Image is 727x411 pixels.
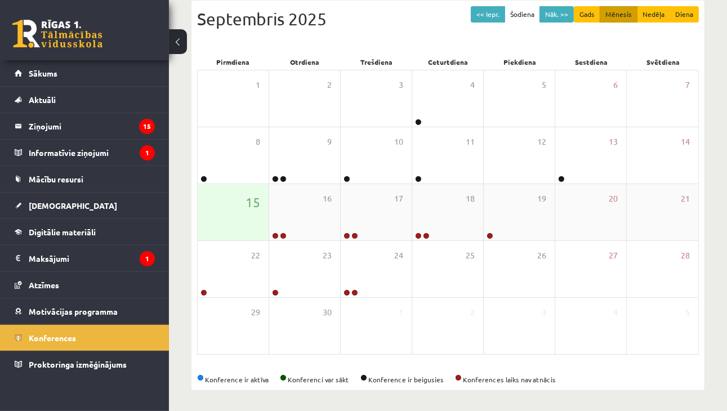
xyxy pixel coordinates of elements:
button: Mēnesis [600,6,637,23]
span: 15 [246,193,260,212]
legend: Ziņojumi [29,113,155,139]
a: [DEMOGRAPHIC_DATA] [15,193,155,218]
span: 29 [251,306,260,319]
div: Pirmdiena [197,54,269,70]
div: Trešdiena [341,54,412,70]
span: Motivācijas programma [29,306,118,316]
span: 5 [685,306,690,319]
span: 3 [399,79,403,91]
span: 4 [470,79,475,91]
i: 15 [139,119,155,134]
span: 1 [399,306,403,319]
a: Aktuāli [15,87,155,113]
legend: Informatīvie ziņojumi [29,140,155,166]
span: 30 [323,306,332,319]
div: Konference ir aktīva Konferenci var sākt Konference ir beigusies Konferences laiks nav atnācis [197,374,699,385]
button: << Iepr. [471,6,505,23]
div: Otrdiena [269,54,340,70]
div: Svētdiena [627,54,699,70]
span: 8 [256,136,260,148]
button: Gads [574,6,600,23]
span: Digitālie materiāli [29,227,96,237]
span: 2 [470,306,475,319]
button: Šodiena [505,6,540,23]
span: 23 [323,249,332,262]
span: 12 [537,136,546,148]
a: Ziņojumi15 [15,113,155,139]
span: 18 [466,193,475,205]
span: 11 [466,136,475,148]
span: Sākums [29,68,57,78]
span: 27 [609,249,618,262]
span: 7 [685,79,690,91]
span: 13 [609,136,618,148]
legend: Maksājumi [29,245,155,271]
span: 19 [537,193,546,205]
span: Konferences [29,333,76,343]
span: 3 [542,306,546,319]
button: Nāk. >> [539,6,574,23]
div: Ceturtdiena [412,54,484,70]
div: Sestdiena [555,54,627,70]
span: 10 [394,136,403,148]
button: Diena [670,6,699,23]
span: 21 [681,193,690,205]
a: Sākums [15,60,155,86]
span: 6 [613,79,618,91]
span: Proktoringa izmēģinājums [29,359,127,369]
span: Aktuāli [29,95,56,105]
span: 14 [681,136,690,148]
span: [DEMOGRAPHIC_DATA] [29,200,117,211]
a: Maksājumi1 [15,245,155,271]
div: Piekdiena [484,54,555,70]
i: 1 [140,251,155,266]
span: 22 [251,249,260,262]
a: Atzīmes [15,272,155,298]
span: 20 [609,193,618,205]
span: 9 [327,136,332,148]
span: 1 [256,79,260,91]
span: 24 [394,249,403,262]
span: Atzīmes [29,280,59,290]
button: Nedēļa [637,6,670,23]
span: Mācību resursi [29,174,83,184]
i: 1 [140,145,155,160]
span: 16 [323,193,332,205]
a: Rīgas 1. Tālmācības vidusskola [12,20,102,48]
span: 28 [681,249,690,262]
a: Informatīvie ziņojumi1 [15,140,155,166]
span: 26 [537,249,546,262]
span: 2 [327,79,332,91]
span: 5 [542,79,546,91]
span: 4 [613,306,618,319]
div: Septembris 2025 [197,6,699,32]
a: Motivācijas programma [15,298,155,324]
a: Digitālie materiāli [15,219,155,245]
a: Proktoringa izmēģinājums [15,351,155,377]
span: 25 [466,249,475,262]
span: 17 [394,193,403,205]
a: Mācību resursi [15,166,155,192]
a: Konferences [15,325,155,351]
